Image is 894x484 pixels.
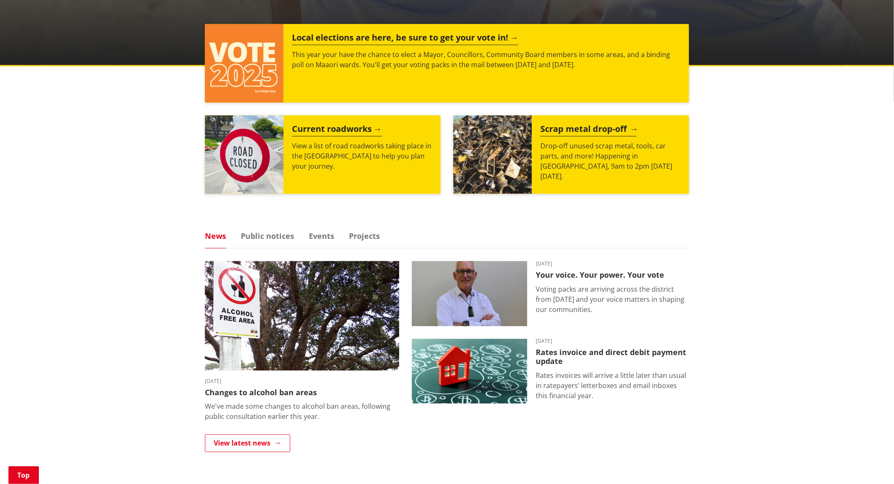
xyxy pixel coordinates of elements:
[205,261,399,422] a: [DATE] Changes to alcohol ban areas We've made some changes to alcohol ban areas, following publi...
[241,232,294,240] a: Public notices
[205,261,399,371] img: Alcohol Control Bylaw adopted - August 2025 (2)
[309,232,334,240] a: Events
[205,115,283,194] img: Road closed sign
[349,232,380,240] a: Projects
[536,284,689,314] p: Voting packs are arriving across the district from [DATE] and your voice matters in shaping our c...
[540,124,637,137] h2: Scrap metal drop-off
[412,261,527,326] img: Craig Hobbs
[292,124,382,137] h2: Current roadworks
[205,24,689,103] a: Local elections are here, be sure to get your vote in! This year your have the chance to elect a ...
[292,33,518,45] h2: Local elections are here, be sure to get your vote in!
[453,115,532,194] img: Scrap metal collection
[292,141,432,171] p: View a list of road roadworks taking place in the [GEOGRAPHIC_DATA] to help you plan your journey.
[412,339,527,404] img: rates image
[536,371,689,401] p: Rates invoices will arrive a little later than usual in ratepayers’ letterboxes and email inboxes...
[205,379,399,384] time: [DATE]
[205,402,399,422] p: We've made some changes to alcohol ban areas, following public consultation earlier this year.
[412,339,689,404] a: [DATE] Rates invoice and direct debit payment update Rates invoices will arrive a little later th...
[453,115,689,194] a: A massive pile of rusted scrap metal, including wheels and various industrial parts, under a clea...
[205,232,226,240] a: News
[8,466,39,484] a: Top
[412,261,689,326] a: [DATE] Your voice. Your power. Your vote Voting packs are arriving across the district from [DATE...
[205,435,290,452] a: View latest news
[540,141,681,181] p: Drop-off unused scrap metal, tools, car parts, and more! Happening in [GEOGRAPHIC_DATA], 9am to 2...
[536,261,689,266] time: [DATE]
[205,115,441,194] a: Current roadworks View a list of road roadworks taking place in the [GEOGRAPHIC_DATA] to help you...
[536,271,689,280] h3: Your voice. Your power. Your vote
[536,339,689,344] time: [DATE]
[536,348,689,366] h3: Rates invoice and direct debit payment update
[855,448,886,479] iframe: Messenger Launcher
[205,388,399,398] h3: Changes to alcohol ban areas
[292,49,681,70] p: This year your have the chance to elect a Mayor, Councillors, Community Board members in some are...
[205,24,283,103] img: Vote 2025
